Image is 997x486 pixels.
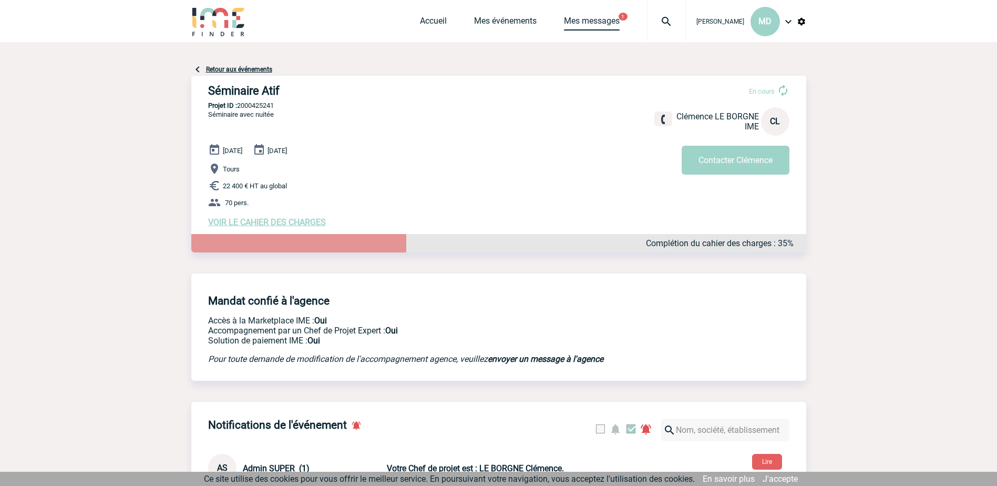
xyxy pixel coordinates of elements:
[758,16,772,26] span: MD
[208,84,523,97] h3: Séminaire Atif
[223,165,240,173] span: Tours
[488,354,603,364] a: envoyer un message à l'agence
[204,474,695,484] span: Ce site utilise des cookies pour vous offrir le meilleur service. En poursuivant votre navigation...
[208,102,237,109] b: Projet ID :
[703,474,755,484] a: En savoir plus
[745,121,759,131] span: IME
[208,454,385,482] div: Conversation privée : Client - Agence
[385,326,398,336] b: Oui
[191,6,246,36] img: IME-Finder
[217,463,228,473] span: AS
[619,13,628,21] button: 1
[682,146,789,175] button: Contacter Clémence
[208,419,347,431] h4: Notifications de l'événement
[208,217,326,227] a: VOIR LE CAHIER DES CHARGES
[223,182,287,190] span: 22 400 € HT au global
[208,463,634,473] a: AS Admin SUPER (1) Votre Chef de projet est : LE BORGNE Clémence.
[676,112,759,121] span: Clémence LE BORGNE
[752,454,782,470] button: Lire
[208,336,644,346] p: Conformité aux process achat client, Prise en charge de la facturation, Mutualisation de plusieur...
[314,316,327,326] b: Oui
[268,147,287,155] span: [DATE]
[420,16,447,31] a: Accueil
[208,316,644,326] p: Accès à la Marketplace IME :
[208,295,330,307] h4: Mandat confié à l'agence
[307,336,320,346] b: Oui
[744,456,790,466] a: Lire
[770,116,780,126] span: CL
[225,199,249,207] span: 70 pers.
[564,16,620,31] a: Mes messages
[223,147,242,155] span: [DATE]
[208,110,274,118] span: Séminaire avec nuitée
[749,87,775,95] span: En cours
[659,115,668,124] img: fixe.png
[474,16,537,31] a: Mes événements
[243,463,310,473] span: Admin SUPER (1)
[763,474,798,484] a: J'accepte
[387,463,564,473] b: Votre Chef de projet est : LE BORGNE Clémence.
[696,18,744,25] span: [PERSON_NAME]
[208,354,603,364] em: Pour toute demande de modification de l'accompagnement agence, veuillez
[206,66,272,73] a: Retour aux événements
[191,102,806,109] p: 2000425241
[208,326,644,336] p: Prestation payante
